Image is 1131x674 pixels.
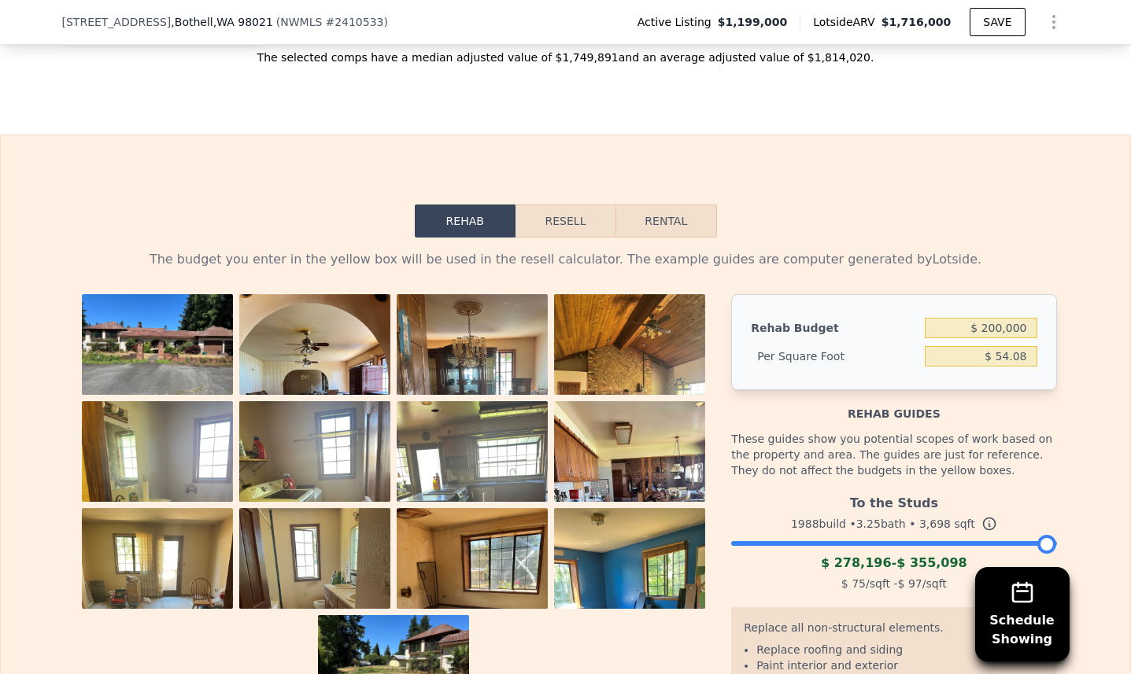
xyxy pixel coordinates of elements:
[718,14,788,30] span: $1,199,000
[751,342,918,370] div: Per Square Foot
[744,620,1044,642] div: Replace all non-structural elements.
[554,401,705,602] img: Property Photo 8
[239,401,390,602] img: Property Photo 6
[62,14,172,30] span: [STREET_ADDRESS]
[171,14,273,30] span: , Bothell
[554,294,705,495] img: Property Photo 4
[239,294,390,495] img: Property Photo 2
[821,555,892,570] span: $ 278,196
[638,14,718,30] span: Active Listing
[731,573,1056,595] div: /sqft - /sqft
[62,37,1070,65] div: The selected comps have a median adjusted value of $1,749,891 and an average adjusted value of $1...
[280,16,322,28] span: NWMLS
[919,517,951,530] span: 3,698
[516,204,615,238] button: Resell
[731,513,1056,535] div: 1988 build • 3.25 bath • sqft
[813,14,881,30] span: Lotside ARV
[75,250,1057,269] div: The budget you enter in the yellow box will be used in the resell calculator. The example guides ...
[82,294,233,407] img: Property Photo 1
[731,554,1056,573] div: -
[896,555,967,570] span: $ 355,098
[975,567,1070,661] button: ScheduleShowing
[276,14,388,30] div: ( )
[397,294,548,495] img: Property Photo 3
[1038,6,1070,38] button: Show Options
[415,204,516,238] button: Rehab
[731,488,1056,513] div: To the Studs
[751,314,918,342] div: Rehab Budget
[325,16,383,28] span: # 2410533
[397,401,548,602] img: Property Photo 7
[756,657,1044,673] li: Paint interior and exterior
[731,422,1056,488] div: These guides show you potential scopes of work based on the property and area. The guides are jus...
[841,577,866,590] span: $ 75
[213,16,273,28] span: , WA 98021
[615,204,716,238] button: Rental
[898,577,922,590] span: $ 97
[82,401,233,602] img: Property Photo 5
[970,8,1025,36] button: SAVE
[756,642,1044,657] li: Replace roofing and siding
[731,390,1056,422] div: Rehab guides
[882,16,952,28] span: $1,716,000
